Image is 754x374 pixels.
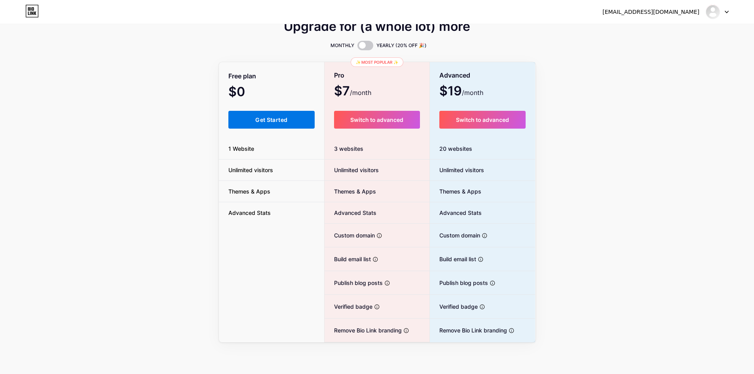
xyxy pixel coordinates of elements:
span: Unlimited visitors [430,166,484,174]
span: $7 [334,86,371,97]
span: Switch to advanced [350,116,403,123]
span: Advanced [439,68,470,82]
span: Advanced Stats [219,209,280,217]
span: Upgrade for (a whole lot) more [284,22,470,31]
img: jktpjkjamkessos [705,4,720,19]
button: Get Started [228,111,315,129]
span: MONTHLY [330,42,354,49]
span: Themes & Apps [430,187,481,196]
span: Custom domain [430,231,480,239]
span: $19 [439,86,483,97]
span: Custom domain [325,231,375,239]
span: Themes & Apps [219,187,280,196]
span: Publish blog posts [325,279,383,287]
span: Advanced Stats [430,209,482,217]
div: [EMAIL_ADDRESS][DOMAIN_NAME] [602,8,699,16]
span: Unlimited visitors [219,166,283,174]
span: Publish blog posts [430,279,488,287]
span: /month [350,88,371,97]
div: ✨ Most popular ✨ [351,57,403,67]
span: Verified badge [325,302,372,311]
span: Verified badge [430,302,478,311]
span: /month [462,88,483,97]
span: Themes & Apps [325,187,376,196]
span: Free plan [228,69,256,83]
span: $0 [228,87,266,98]
button: Switch to advanced [334,111,420,129]
span: Pro [334,68,344,82]
span: 1 Website [219,144,264,153]
button: Switch to advanced [439,111,526,129]
span: Switch to advanced [456,116,509,123]
span: Build email list [325,255,371,263]
div: 20 websites [430,138,536,159]
div: 3 websites [325,138,429,159]
span: YEARLY (20% OFF 🎉) [376,42,427,49]
span: Advanced Stats [325,209,376,217]
span: Remove Bio Link branding [430,326,507,334]
span: Get Started [255,116,287,123]
span: Build email list [430,255,476,263]
span: Unlimited visitors [325,166,379,174]
span: Remove Bio Link branding [325,326,402,334]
